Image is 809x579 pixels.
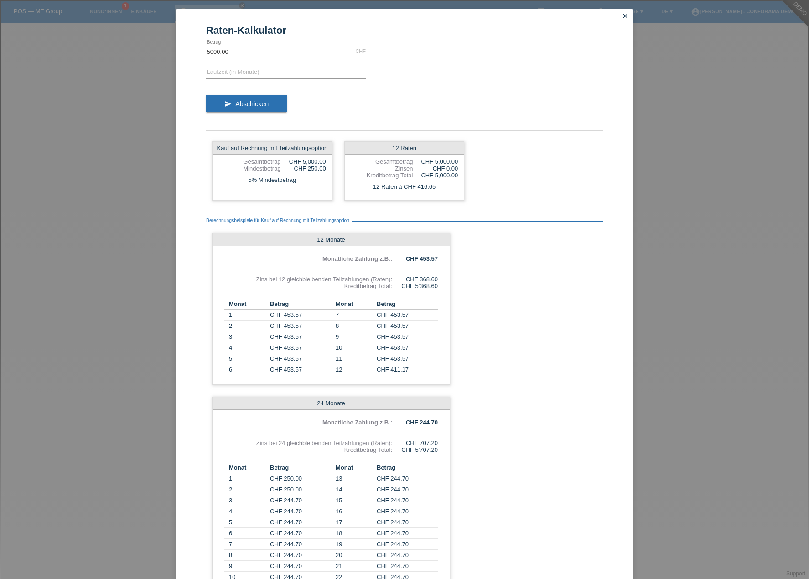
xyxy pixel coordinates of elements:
[224,299,270,310] th: Monat
[392,276,438,283] div: CHF 368.60
[355,48,366,54] div: CHF
[377,353,438,364] td: CHF 453.57
[331,299,377,310] th: Monat
[622,12,629,20] i: close
[392,283,438,289] div: CHF 5'368.60
[270,539,331,550] td: CHF 244.70
[224,310,270,321] td: 1
[206,95,287,113] button: send Abschicken
[351,158,413,165] div: Gesamtbetrag
[224,353,270,364] td: 5
[224,495,270,506] td: 3
[270,364,331,375] td: CHF 453.57
[351,165,413,172] div: Zinsen
[392,446,438,453] div: CHF 5'707.20
[331,310,377,321] td: 7
[322,255,392,262] b: Monatliche Zahlung z.B.:
[331,342,377,353] td: 10
[270,462,331,473] th: Betrag
[413,172,458,179] div: CHF 5,000.00
[270,331,331,342] td: CHF 453.57
[224,276,392,283] div: Zins bei 12 gleichbleibenden Teilzahlungen (Raten):
[619,11,631,22] a: close
[270,528,331,539] td: CHF 244.70
[322,419,392,426] b: Monatliche Zahlung z.B.:
[213,233,450,246] div: 12 Monate
[224,473,270,484] td: 1
[377,484,438,495] td: CHF 244.70
[206,218,352,223] span: Berechnungsbeispiele für Kauf auf Rechnung mit Teilzahlungsoption
[351,172,413,179] div: Kreditbetrag Total
[377,517,438,528] td: CHF 244.70
[206,25,603,36] h1: Raten-Kalkulator
[377,539,438,550] td: CHF 244.70
[270,550,331,561] td: CHF 244.70
[270,506,331,517] td: CHF 244.70
[377,321,438,331] td: CHF 453.57
[392,439,438,446] div: CHF 707.20
[270,299,331,310] th: Betrag
[331,462,377,473] th: Monat
[331,495,377,506] td: 15
[270,321,331,331] td: CHF 453.57
[331,331,377,342] td: 9
[270,353,331,364] td: CHF 453.57
[377,495,438,506] td: CHF 244.70
[224,484,270,495] td: 2
[331,539,377,550] td: 19
[377,342,438,353] td: CHF 453.57
[331,561,377,572] td: 21
[281,165,326,172] div: CHF 250.00
[377,561,438,572] td: CHF 244.70
[377,364,438,375] td: CHF 411.17
[218,165,281,172] div: Mindestbetrag
[345,142,464,155] div: 12 Raten
[331,321,377,331] td: 8
[377,310,438,321] td: CHF 453.57
[331,473,377,484] td: 13
[270,342,331,353] td: CHF 453.57
[224,517,270,528] td: 5
[224,100,232,108] i: send
[224,331,270,342] td: 3
[224,561,270,572] td: 9
[224,321,270,331] td: 2
[224,364,270,375] td: 6
[331,506,377,517] td: 16
[331,528,377,539] td: 18
[377,528,438,539] td: CHF 244.70
[377,473,438,484] td: CHF 244.70
[377,550,438,561] td: CHF 244.70
[406,255,438,262] b: CHF 453.57
[270,310,331,321] td: CHF 453.57
[224,528,270,539] td: 6
[331,517,377,528] td: 17
[224,342,270,353] td: 4
[331,484,377,495] td: 14
[331,550,377,561] td: 20
[270,561,331,572] td: CHF 244.70
[224,462,270,473] th: Monat
[224,550,270,561] td: 8
[281,158,326,165] div: CHF 5,000.00
[224,446,392,453] div: Kreditbetrag Total:
[224,439,392,446] div: Zins bei 24 gleichbleibenden Teilzahlungen (Raten):
[377,462,438,473] th: Betrag
[270,473,331,484] td: CHF 250.00
[377,506,438,517] td: CHF 244.70
[377,331,438,342] td: CHF 453.57
[331,364,377,375] td: 12
[224,506,270,517] td: 4
[213,174,332,186] div: 5% Mindestbetrag
[218,158,281,165] div: Gesamtbetrag
[270,484,331,495] td: CHF 250.00
[406,419,438,426] b: CHF 244.70
[270,495,331,506] td: CHF 244.70
[224,283,392,289] div: Kreditbetrag Total:
[224,539,270,550] td: 7
[331,353,377,364] td: 11
[235,100,269,108] span: Abschicken
[270,517,331,528] td: CHF 244.70
[413,165,458,172] div: CHF 0.00
[345,181,464,193] div: 12 Raten à CHF 416.65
